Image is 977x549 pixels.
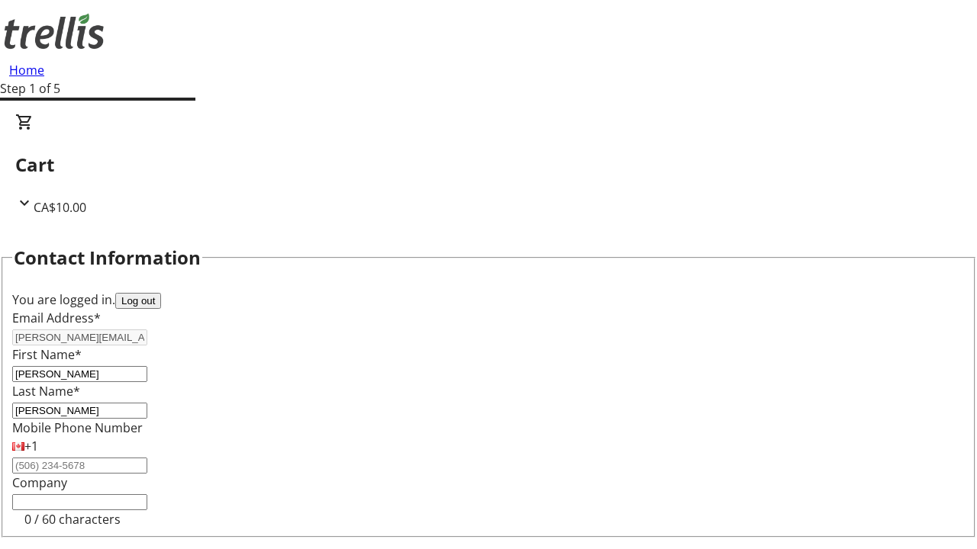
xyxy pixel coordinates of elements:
div: CartCA$10.00 [15,113,962,217]
label: Email Address* [12,310,101,326]
label: Company [12,474,67,491]
label: Mobile Phone Number [12,419,143,436]
h2: Cart [15,151,962,178]
input: (506) 234-5678 [12,457,147,474]
tr-character-limit: 0 / 60 characters [24,511,121,528]
h2: Contact Information [14,244,201,271]
div: You are logged in. [12,291,965,309]
button: Log out [115,293,161,309]
label: First Name* [12,346,82,363]
span: CA$10.00 [34,199,86,216]
label: Last Name* [12,383,80,400]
